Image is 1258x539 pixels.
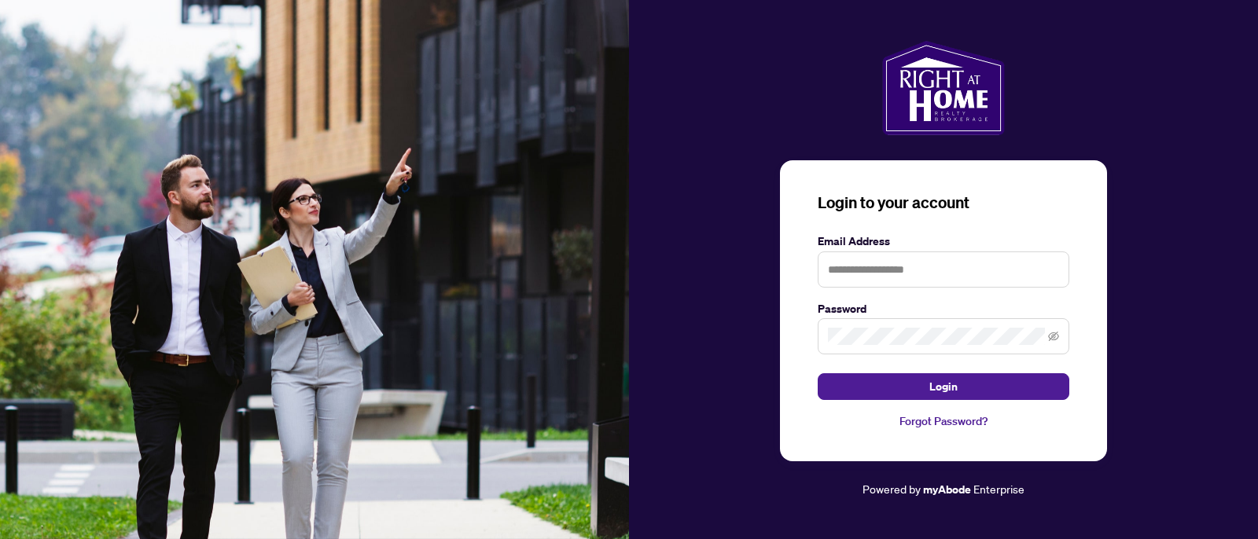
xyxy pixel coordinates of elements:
a: Forgot Password? [818,412,1069,430]
button: Login [818,373,1069,400]
span: eye-invisible [1048,331,1059,342]
a: myAbode [923,481,971,498]
span: Enterprise [973,482,1024,496]
span: Login [929,374,958,399]
img: ma-logo [882,41,1004,135]
span: Powered by [863,482,921,496]
label: Password [818,300,1069,317]
h3: Login to your account [818,192,1069,214]
label: Email Address [818,233,1069,250]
